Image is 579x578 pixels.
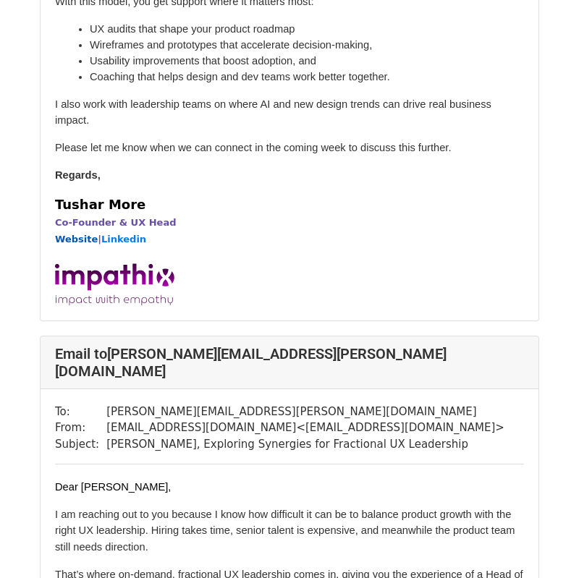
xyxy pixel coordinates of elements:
td: From: [55,420,106,436]
span: Please let me know when we can connect in the coming week to discuss this further. [55,142,451,153]
span: I am reaching out to you because I know how difficult it can be to balance product growth with th... [55,509,518,552]
font: Co-Founder & UX Head [55,217,176,228]
font: Tushar More [55,197,145,212]
a: Website [55,234,98,245]
img: AIorK4z9qkRO70XBik7sKwcgeQAiFm5jGMxL0Yrmtn2gOFIDqtiLIr-lfnDn8pmUlr7NrdxNAcMRKSkEusPv [55,263,174,306]
td: [PERSON_NAME], Exploring Synergies for Fractional UX Leadership [106,436,504,453]
iframe: Chat Widget [507,509,579,578]
a: Linkedin [101,234,146,245]
span: Coaching that helps design and dev teams work better together. [90,71,390,82]
h4: Email to [PERSON_NAME][EMAIL_ADDRESS][PERSON_NAME][DOMAIN_NAME] [55,345,524,380]
td: Subject: [55,436,106,453]
span: UX audits that shape your product roadmap [90,23,295,35]
font: | [55,234,146,245]
td: [EMAIL_ADDRESS][DOMAIN_NAME] < [EMAIL_ADDRESS][DOMAIN_NAME] > [106,420,504,436]
span: Wireframes and prototypes that accelerate decision-making, [90,39,372,51]
span: I also work with leadership teams on where AI and new design trends can drive real business impact. [55,98,494,126]
span: Dear [PERSON_NAME], [55,481,171,493]
td: [PERSON_NAME][EMAIL_ADDRESS][PERSON_NAME][DOMAIN_NAME] [106,404,504,420]
span: Usability improvements that boost adoption, and [90,55,316,67]
b: Regards, [55,169,101,181]
td: To: [55,404,106,420]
